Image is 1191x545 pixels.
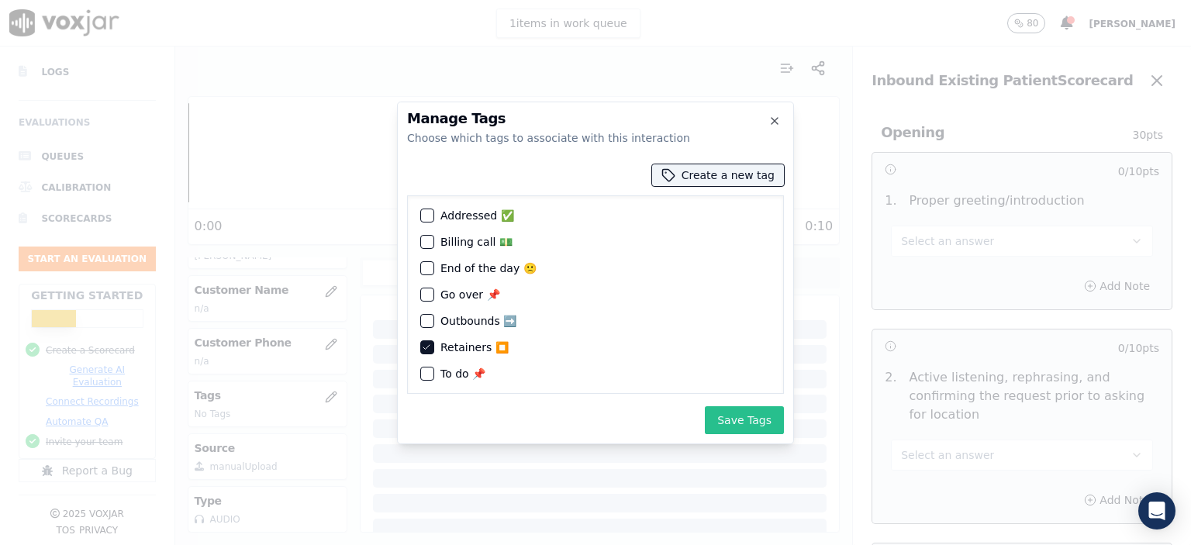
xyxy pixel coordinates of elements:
label: End of the day 🙁 [440,263,537,274]
label: Addressed ✅ [440,210,514,221]
div: Open Intercom Messenger [1138,492,1175,529]
div: Choose which tags to associate with this interaction [407,130,784,146]
label: Retainers ⏹️ [440,342,509,353]
label: Outbounds ➡️ [440,316,516,326]
label: Billing call 💵 [440,236,513,247]
h2: Manage Tags [407,112,784,126]
button: Create a new tag [652,164,784,186]
label: To do 📌 [440,368,485,379]
label: Go over 📌 [440,289,500,300]
button: Save Tags [705,406,784,434]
